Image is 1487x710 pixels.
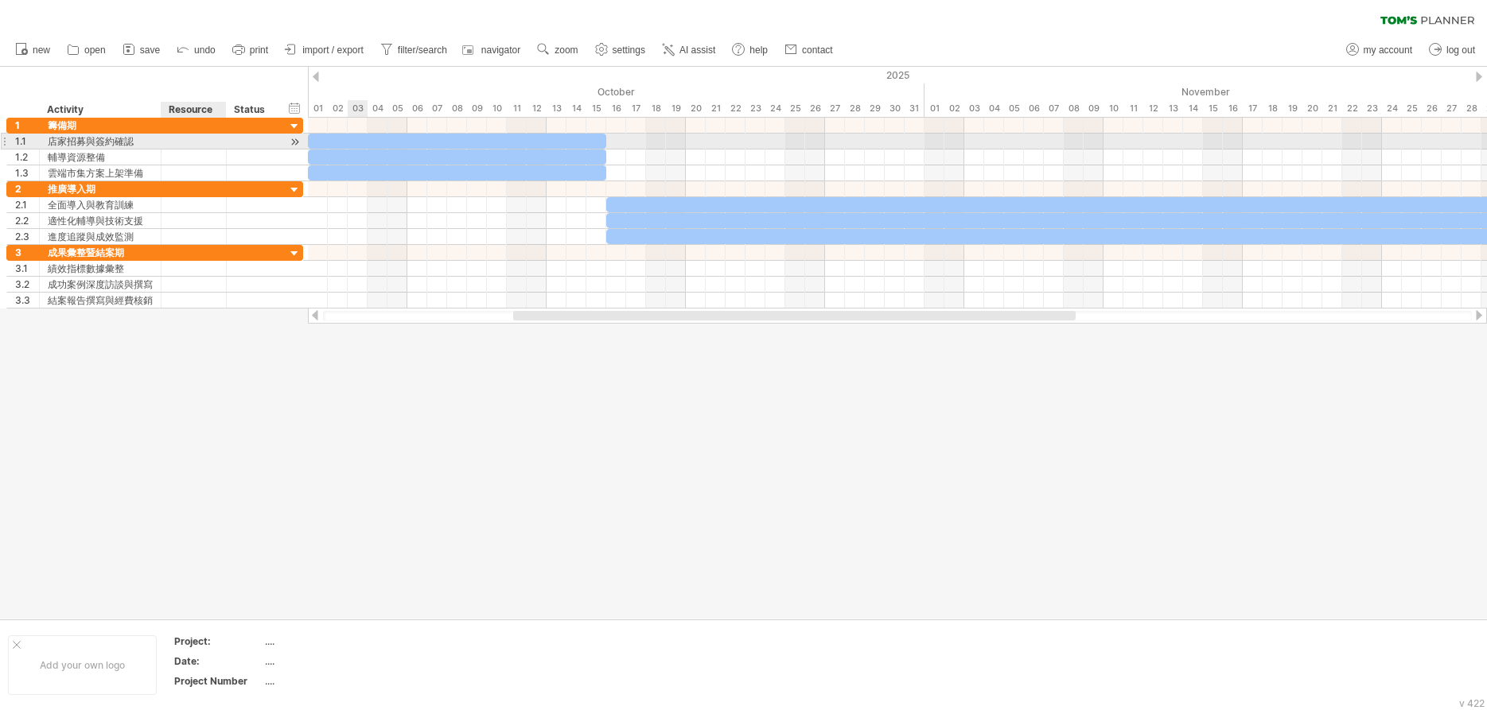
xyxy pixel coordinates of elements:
div: Resource [169,102,217,118]
div: Tuesday, 18 November 2025 [1263,100,1283,117]
a: AI assist [658,40,720,60]
div: Sunday, 16 November 2025 [1223,100,1243,117]
div: Date: [174,654,262,668]
div: 籌備期 [48,118,153,133]
div: ​ [308,134,606,149]
span: print [250,45,268,56]
span: import / export [302,45,364,56]
a: save [119,40,165,60]
div: Monday, 20 October 2025 [686,100,706,117]
div: 2.1 [15,197,39,212]
div: Saturday, 1 November 2025 [925,100,944,117]
span: my account [1364,45,1412,56]
span: contact [802,45,833,56]
div: Tuesday, 21 October 2025 [706,100,726,117]
div: Thursday, 23 October 2025 [745,100,765,117]
div: Tuesday, 11 November 2025 [1123,100,1143,117]
div: Monday, 27 October 2025 [825,100,845,117]
div: Sunday, 12 October 2025 [527,100,547,117]
div: 3.2 [15,277,39,292]
div: 3.3 [15,293,39,308]
div: 結案報告撰寫與經費核銷 [48,293,153,308]
div: 適性化輔導與技術支援 [48,213,153,228]
div: .... [265,674,399,688]
div: Wednesday, 29 October 2025 [865,100,885,117]
div: Wednesday, 5 November 2025 [1004,100,1024,117]
div: Friday, 28 November 2025 [1462,100,1481,117]
div: 1.2 [15,149,39,165]
div: Project: [174,634,262,648]
a: open [63,40,111,60]
span: log out [1446,45,1475,56]
div: 3 [15,245,39,260]
div: Saturday, 4 October 2025 [368,100,387,117]
div: scroll to activity [287,134,302,150]
div: Tuesday, 25 November 2025 [1402,100,1422,117]
div: Friday, 24 October 2025 [765,100,785,117]
div: Friday, 31 October 2025 [905,100,925,117]
div: 績效指標數據彙整 [48,261,153,276]
a: import / export [281,40,368,60]
a: undo [173,40,220,60]
a: new [11,40,55,60]
div: Wednesday, 12 November 2025 [1143,100,1163,117]
div: Activity [47,102,152,118]
div: Sunday, 2 November 2025 [944,100,964,117]
div: Thursday, 6 November 2025 [1024,100,1044,117]
a: log out [1425,40,1480,60]
div: Sunday, 19 October 2025 [666,100,686,117]
div: Monday, 3 November 2025 [964,100,984,117]
div: Thursday, 16 October 2025 [606,100,626,117]
div: 2.3 [15,229,39,244]
div: Wednesday, 19 November 2025 [1283,100,1302,117]
div: Tuesday, 14 October 2025 [566,100,586,117]
div: Saturday, 18 October 2025 [646,100,666,117]
div: Wednesday, 22 October 2025 [726,100,745,117]
span: save [140,45,160,56]
div: Thursday, 2 October 2025 [328,100,348,117]
div: .... [265,654,399,668]
div: 全面導入與教育訓練 [48,197,153,212]
div: Tuesday, 7 October 2025 [427,100,447,117]
div: 1.3 [15,165,39,180]
div: 3.1 [15,261,39,276]
div: Sunday, 26 October 2025 [805,100,825,117]
a: contact [780,40,838,60]
div: Project Number [174,674,262,688]
div: Monday, 17 November 2025 [1243,100,1263,117]
a: help [728,40,773,60]
div: Saturday, 11 October 2025 [507,100,527,117]
div: Thursday, 9 October 2025 [467,100,487,117]
div: Sunday, 9 November 2025 [1084,100,1104,117]
div: Saturday, 8 November 2025 [1064,100,1084,117]
div: Status [234,102,269,118]
div: Friday, 21 November 2025 [1322,100,1342,117]
a: filter/search [376,40,452,60]
div: Wednesday, 8 October 2025 [447,100,467,117]
div: Wednesday, 1 October 2025 [308,100,328,117]
div: Wednesday, 15 October 2025 [586,100,606,117]
div: ​ [308,149,606,165]
div: Monday, 6 October 2025 [407,100,427,117]
a: zoom [533,40,582,60]
a: navigator [460,40,525,60]
a: print [228,40,273,60]
span: navigator [481,45,520,56]
div: Thursday, 20 November 2025 [1302,100,1322,117]
div: 成果彙整暨結案期 [48,245,153,260]
div: 輔導資源整備 [48,149,153,165]
div: ​ [308,165,606,180]
div: Monday, 24 November 2025 [1382,100,1402,117]
div: Monday, 10 November 2025 [1104,100,1123,117]
div: 進度追蹤與成效監測 [48,229,153,244]
span: open [84,45,106,56]
div: 推廣導入期 [48,181,153,196]
div: 1 [15,118,39,133]
div: Saturday, 25 October 2025 [785,100,805,117]
div: Thursday, 30 October 2025 [885,100,905,117]
div: Sunday, 23 November 2025 [1362,100,1382,117]
a: settings [591,40,650,60]
div: 店家招募與簽約確認 [48,134,153,149]
div: Thursday, 27 November 2025 [1442,100,1462,117]
div: Saturday, 22 November 2025 [1342,100,1362,117]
